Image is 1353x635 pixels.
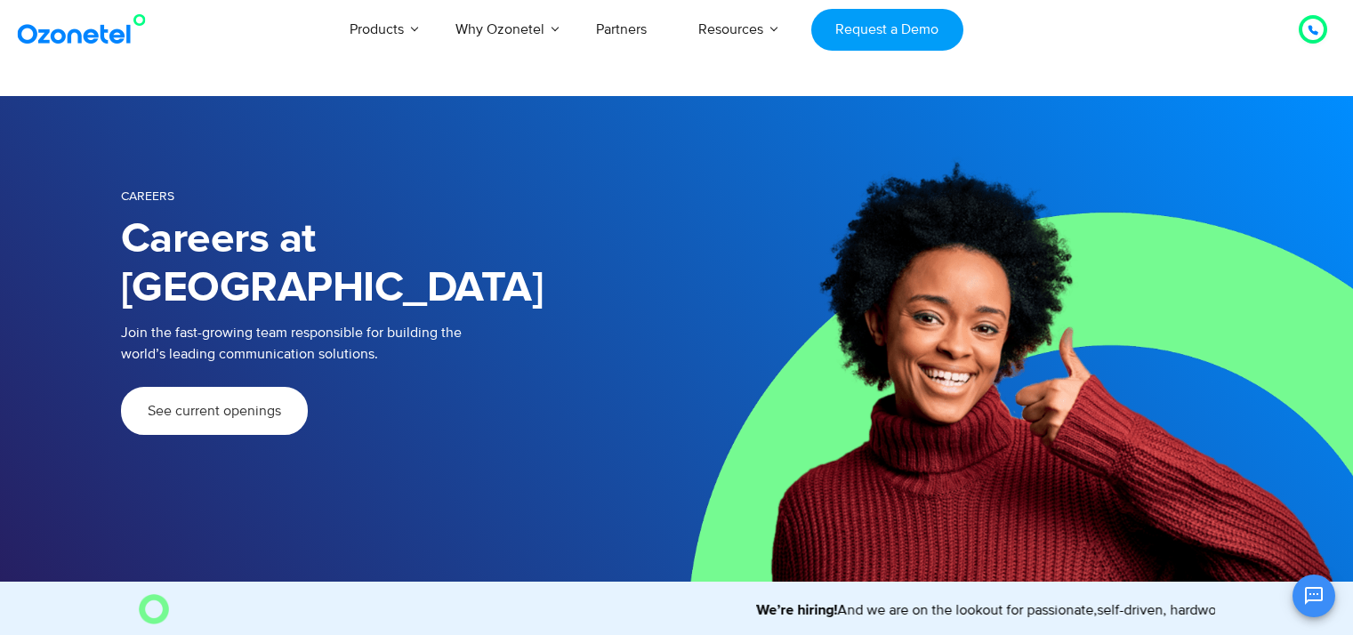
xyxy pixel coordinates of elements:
span: See current openings [148,404,281,418]
img: O Image [139,594,169,624]
h1: Careers at [GEOGRAPHIC_DATA] [121,215,677,313]
a: See current openings [121,387,308,435]
p: Join the fast-growing team responsible for building the world’s leading communication solutions. [121,322,650,365]
span: Careers [121,189,174,204]
button: Open chat [1293,575,1335,617]
marquee: And we are on the lookout for passionate,self-driven, hardworking team members to join us. Come, ... [176,599,1215,621]
strong: We’re hiring! [734,603,815,617]
a: Request a Demo [811,9,963,51]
